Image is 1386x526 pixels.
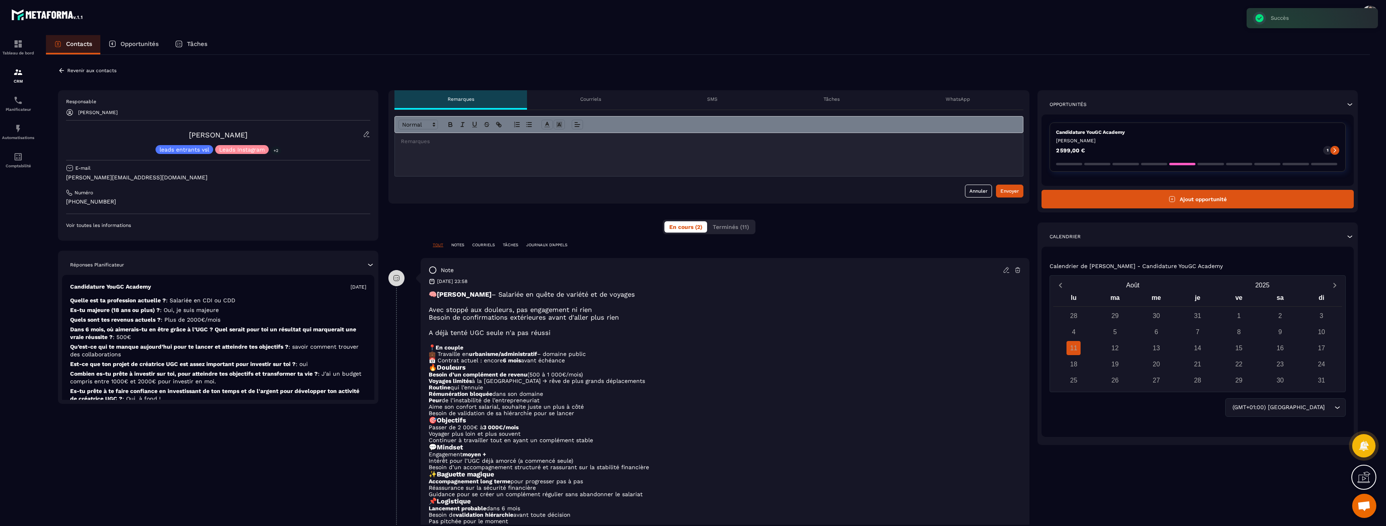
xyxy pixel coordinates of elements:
div: 30 [1273,373,1287,387]
li: (500 à 1 000€/mois) [429,371,1021,378]
li: Besoin d’un accompagnement structuré et rassurant sur la stabilité financière [429,464,1021,470]
img: formation [13,39,23,49]
button: Previous month [1053,280,1068,291]
h3: Besoin de confirmations extérieures avant d'aller plus rien [429,314,1021,321]
div: 28 [1191,373,1205,387]
p: NOTES [451,242,464,248]
p: Voir toutes les informations [66,222,370,229]
p: COURRIELS [472,242,495,248]
div: 12 [1108,341,1122,355]
button: Envoyer [996,185,1023,198]
strong: validation hiérarchie [456,511,513,518]
div: 9 [1273,325,1287,339]
p: Responsable [66,98,370,105]
div: Search for option [1225,398,1346,417]
p: Remarques [448,96,474,102]
button: Open years overlay [1197,278,1327,292]
div: 28 [1066,309,1081,323]
div: 31 [1191,309,1205,323]
strong: 6 mois [503,357,521,364]
div: 17 [1314,341,1328,355]
a: [PERSON_NAME] [189,131,247,139]
div: 2 [1273,309,1287,323]
strong: Accompagnement long terme [429,478,510,484]
span: : Salariée en CDI ou CDD [166,297,235,304]
p: TOUT [433,242,443,248]
p: Réponses Planificateur [70,262,124,268]
a: Opportunités [100,35,167,54]
img: automations [13,124,23,133]
button: En cours (2) [664,221,707,233]
strong: Mindset [437,443,463,451]
p: Qu’est-ce qui te manque aujourd’hui pour te lancer et atteindre tes objectifs ? [70,343,366,358]
div: 23 [1273,357,1287,371]
button: Ajout opportunité [1042,190,1354,208]
p: E-mail [75,165,91,171]
div: Calendar days [1053,309,1342,387]
p: Combien es-tu prête à investir sur toi, pour atteindre tes objectifs et transformer ta vie ? [70,370,366,385]
li: Passer de 2 000€ à [429,424,1021,430]
div: 21 [1191,357,1205,371]
strong: moyen + [463,451,486,457]
div: 18 [1066,357,1081,371]
li: Besoin de validation de sa hiérarchie pour se lancer [429,410,1021,416]
div: 8 [1232,325,1246,339]
p: CRM [2,79,34,83]
button: Terminés (11) [708,221,754,233]
p: SMS [707,96,718,102]
h3: 💬 [429,443,1021,451]
p: [PHONE_NUMBER] [66,198,370,206]
li: Engagement [429,451,1021,457]
a: Ouvrir le chat [1352,494,1376,518]
p: 📅 Contrat actuel : encore avant échéance [429,357,1021,364]
p: WhatsApp [946,96,970,102]
div: 4 [1066,325,1081,339]
div: ma [1094,292,1135,306]
strong: Lancement probable [429,505,486,511]
p: Quelle est ta profession actuelle ? [70,297,366,304]
li: dans son domaine [429,391,1021,397]
a: formationformationTableau de bord [2,33,34,61]
div: 3 [1314,309,1328,323]
p: Opportunités [120,40,159,48]
span: : oui [296,361,308,367]
span: : Oui, je suis majeure [160,307,219,313]
p: Revenir aux contacts [67,68,116,73]
h3: ✨ [429,470,1021,478]
div: lu [1053,292,1094,306]
p: +2 [271,146,281,155]
a: Tâches [167,35,216,54]
p: Candidature YouGC Academy [70,283,151,291]
li: pour progresser pas à pas [429,478,1021,484]
li: Guidance pour se créer un complément régulier sans abandonner le salariat [429,491,1021,497]
span: Terminés (11) [713,224,749,230]
p: Calendrier de [PERSON_NAME] - Candidature YouGC Academy [1050,263,1223,269]
input: Search for option [1326,403,1332,412]
a: formationformationCRM [2,61,34,89]
h3: 🧠 – Salariée en quête de variété et de voyages [429,291,1021,298]
span: (GMT+01:00) [GEOGRAPHIC_DATA] [1230,403,1326,412]
li: Continuer à travailler tout en ayant un complément stable [429,437,1021,443]
div: je [1177,292,1218,306]
li: Voyager plus loin et plus souvent [429,430,1021,437]
p: Calendrier [1050,233,1081,240]
p: leads entrants vsl [160,147,209,152]
div: 15 [1232,341,1246,355]
div: Envoyer [1000,187,1019,195]
div: 20 [1149,357,1163,371]
div: 1 [1232,309,1246,323]
div: 30 [1149,309,1163,323]
strong: [PERSON_NAME] [437,291,492,298]
p: Opportunités [1050,101,1087,108]
div: 19 [1108,357,1122,371]
p: [PERSON_NAME] [1056,137,1339,144]
div: 29 [1232,373,1246,387]
p: Tâches [187,40,207,48]
div: 29 [1108,309,1122,323]
p: Courriels [580,96,601,102]
div: 6 [1149,325,1163,339]
strong: Rémunération bloquée [429,391,492,397]
li: Aime son confort salarial, souhaite juste un plus à côté [429,403,1021,410]
div: 13 [1149,341,1163,355]
div: Calendar wrapper [1053,292,1342,387]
